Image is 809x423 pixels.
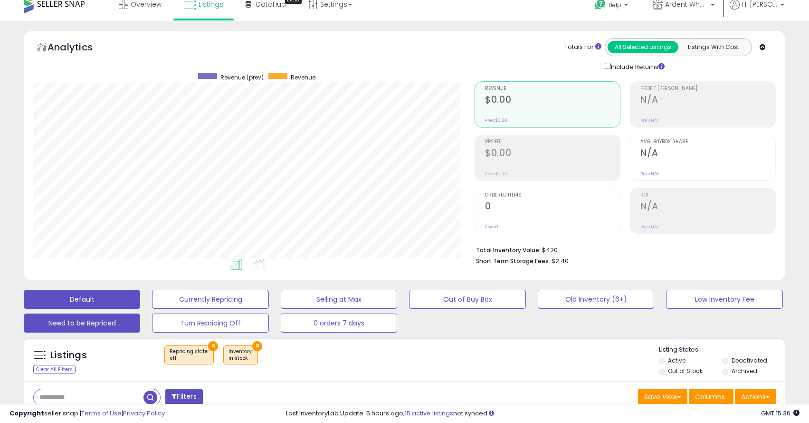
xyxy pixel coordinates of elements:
[152,290,268,309] button: Currently Repricing
[485,148,620,160] h2: $0.00
[50,349,87,362] h5: Listings
[678,41,749,53] button: Listings With Cost
[476,246,541,254] b: Total Inventory Value:
[640,94,775,107] h2: N/A
[409,290,525,309] button: Out of Buy Box
[598,61,676,72] div: Include Returns
[10,409,165,418] div: seller snap | |
[228,355,253,362] div: in stock
[640,201,775,214] h2: N/A
[689,389,733,405] button: Columns
[476,257,550,265] b: Short Term Storage Fees:
[10,409,44,418] strong: Copyright
[640,86,775,91] span: Profit [PERSON_NAME]
[24,290,140,309] button: Default
[668,356,685,364] label: Active
[640,171,659,177] small: Prev: N/A
[24,314,140,333] button: Need to be Repriced
[228,348,253,362] span: Inventory :
[165,389,202,405] button: Filters
[638,389,687,405] button: Save View
[252,341,262,351] button: ×
[485,94,620,107] h2: $0.00
[485,201,620,214] h2: 0
[640,193,775,198] span: ROI
[485,139,620,145] span: Profit
[735,389,776,405] button: Actions
[761,409,799,418] span: 2025-10-7 15:36 GMT
[48,40,111,56] h5: Analytics
[608,41,678,53] button: All Selected Listings
[666,290,782,309] button: Low Inventory Fee
[552,256,569,266] span: $2.40
[640,139,775,145] span: Avg. Buybox Share
[220,73,264,81] span: Revenue (prev)
[732,356,767,364] label: Deactivated
[659,345,785,354] p: Listing States:
[640,148,775,160] h2: N/A
[123,409,165,418] a: Privacy Policy
[485,86,620,91] span: Revenue
[152,314,268,333] button: Turn Repricing Off
[485,171,507,177] small: Prev: $0.00
[668,367,703,375] label: Out of Stock
[564,43,601,52] div: Totals For
[485,224,498,230] small: Prev: 0
[208,341,218,351] button: ×
[170,355,209,362] div: off
[170,348,209,362] span: Repricing state :
[286,409,799,418] div: Last InventoryLab Update: 5 hours ago, not synced.
[485,118,507,123] small: Prev: $0.00
[695,392,725,402] span: Columns
[640,224,659,230] small: Prev: N/A
[732,367,757,375] label: Archived
[476,244,769,255] li: $420
[291,73,315,81] span: Revenue
[609,1,621,9] span: Help
[81,409,122,418] a: Terms of Use
[281,290,397,309] button: Selling at Max
[640,118,659,123] small: Prev: N/A
[281,314,397,333] button: 0 orders 7 days
[538,290,654,309] button: Old Inventory (6+)
[405,409,453,418] a: 15 active listings
[33,365,76,374] div: Clear All Filters
[485,193,620,198] span: Ordered Items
